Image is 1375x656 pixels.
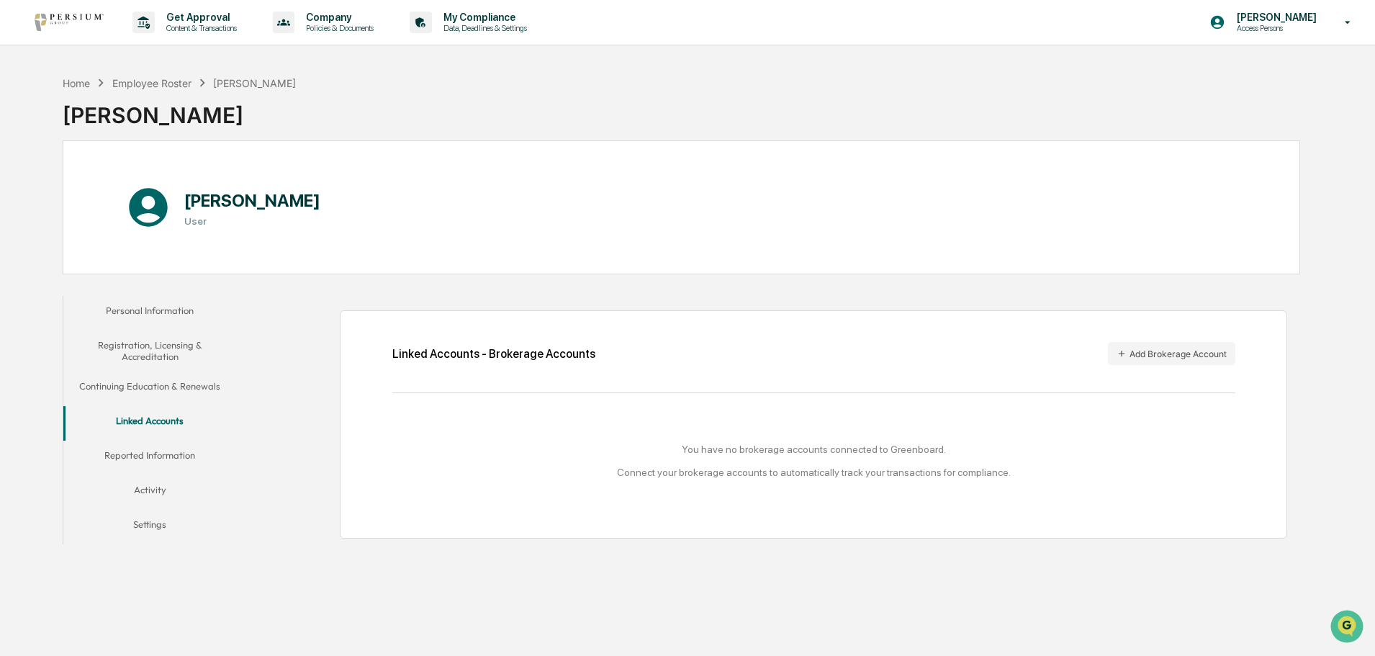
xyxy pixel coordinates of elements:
div: Employee Roster [112,77,191,89]
img: logo [35,14,104,31]
div: 🔎 [14,210,26,222]
div: secondary tabs example [63,296,236,544]
div: Home [63,77,90,89]
div: We're available if you need us! [49,125,182,136]
a: 🔎Data Lookup [9,203,96,229]
p: Policies & Documents [294,23,381,33]
img: 1746055101610-c473b297-6a78-478c-a979-82029cc54cd1 [14,110,40,136]
button: Start new chat [245,114,262,132]
div: 🗄️ [104,183,116,194]
p: My Compliance [432,12,534,23]
button: Add Brokerage Account [1108,342,1235,365]
iframe: Open customer support [1329,608,1368,647]
button: Continuing Education & Renewals [63,372,236,406]
span: Data Lookup [29,209,91,223]
div: Linked Accounts - Brokerage Accounts [392,347,595,361]
p: [PERSON_NAME] [1225,12,1324,23]
div: Start new chat [49,110,236,125]
p: Content & Transactions [155,23,244,33]
p: How can we help? [14,30,262,53]
div: [PERSON_NAME] [63,91,296,128]
button: Settings [63,510,236,544]
button: Personal Information [63,296,236,331]
div: [PERSON_NAME] [213,77,296,89]
div: 🖐️ [14,183,26,194]
a: 🖐️Preclearance [9,176,99,202]
span: Pylon [143,244,174,255]
button: Linked Accounts [63,406,236,441]
p: Access Persons [1225,23,1324,33]
p: Company [294,12,381,23]
button: Activity [63,475,236,510]
span: Preclearance [29,181,93,196]
a: 🗄️Attestations [99,176,184,202]
p: Get Approval [155,12,244,23]
h3: User [184,215,320,227]
p: Data, Deadlines & Settings [432,23,534,33]
a: Powered byPylon [102,243,174,255]
div: You have no brokerage accounts connected to Greenboard. Connect your brokerage accounts to automa... [392,444,1235,478]
span: Attestations [119,181,179,196]
button: Reported Information [63,441,236,475]
button: Registration, Licensing & Accreditation [63,331,236,372]
h1: [PERSON_NAME] [184,190,320,211]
